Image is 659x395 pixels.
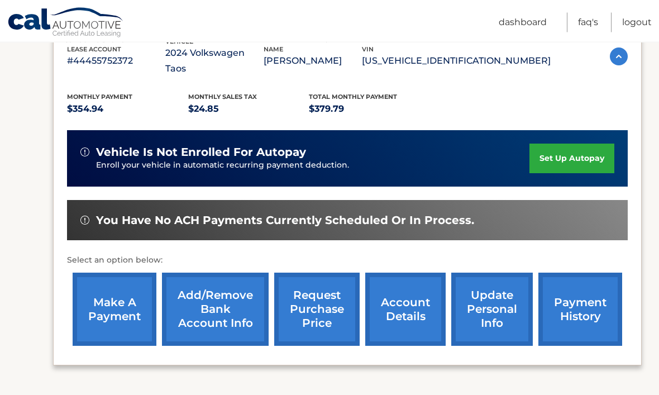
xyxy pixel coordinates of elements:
[188,102,309,117] p: $24.85
[67,254,628,268] p: Select an option below:
[529,144,614,174] a: set up autopay
[309,93,397,101] span: Total Monthly Payment
[362,54,551,69] p: [US_VEHICLE_IDENTIFICATION_NUMBER]
[7,7,125,40] a: Cal Automotive
[451,273,533,346] a: update personal info
[365,273,446,346] a: account details
[162,273,269,346] a: Add/Remove bank account info
[96,146,306,160] span: vehicle is not enrolled for autopay
[264,54,362,69] p: [PERSON_NAME]
[362,46,374,54] span: vin
[96,160,529,172] p: Enroll your vehicle in automatic recurring payment deduction.
[96,214,474,228] span: You have no ACH payments currently scheduled or in process.
[264,46,283,54] span: name
[622,13,652,32] a: Logout
[610,48,628,66] img: accordion-active.svg
[73,273,156,346] a: make a payment
[188,93,257,101] span: Monthly sales Tax
[165,46,264,77] p: 2024 Volkswagen Taos
[309,102,430,117] p: $379.79
[80,216,89,225] img: alert-white.svg
[67,46,121,54] span: lease account
[67,102,188,117] p: $354.94
[80,148,89,157] img: alert-white.svg
[67,93,132,101] span: Monthly Payment
[538,273,622,346] a: payment history
[578,13,598,32] a: FAQ's
[274,273,360,346] a: request purchase price
[499,13,547,32] a: Dashboard
[67,54,165,69] p: #44455752372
